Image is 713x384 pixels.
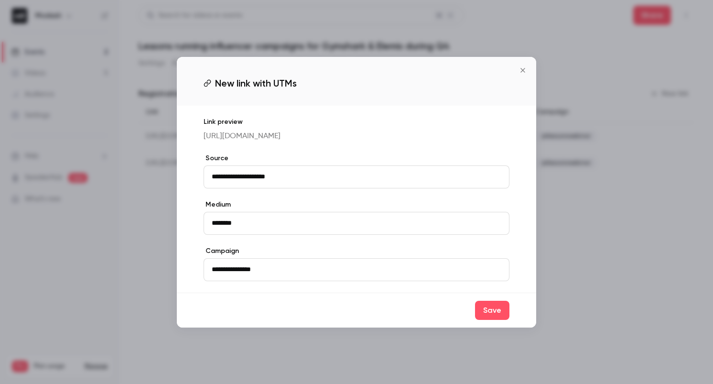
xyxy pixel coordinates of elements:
[513,61,532,80] button: Close
[204,117,509,127] p: Link preview
[475,301,509,320] button: Save
[204,131,509,142] p: [URL][DOMAIN_NAME]
[204,200,509,209] label: Medium
[215,76,297,90] span: New link with UTMs
[204,154,509,163] label: Source
[204,246,509,256] label: Campaign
